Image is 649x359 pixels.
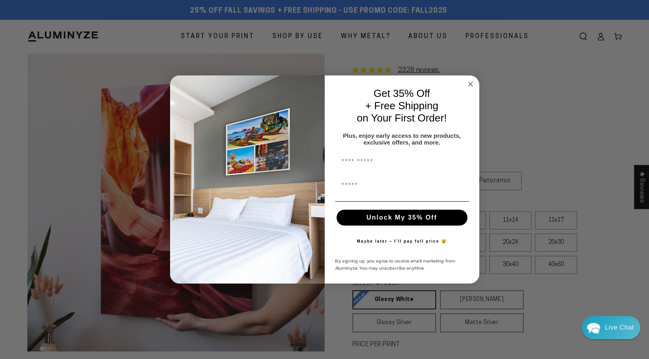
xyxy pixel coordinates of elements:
span: + Free Shipping [365,100,438,112]
button: Maybe later – I’ll pay full price 😅 [353,234,451,249]
img: 728e4f65-7e6c-44e2-b7d1-0292a396982f.jpeg [170,75,325,284]
span: Get 35% Off [373,87,430,99]
span: Plus, enjoy early access to new products, exclusive offers, and more. [343,132,461,146]
img: underline [335,201,469,202]
button: Close dialog [466,79,475,89]
span: By signing up, you agree to receive email marketing from Aluminyze. You may unsubscribe anytime. [335,257,455,272]
div: Chat widget toggle [582,316,640,339]
button: Unlock My 35% Off [337,210,467,226]
div: Contact Us Directly [605,316,634,339]
span: on Your First Order! [357,112,447,124]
